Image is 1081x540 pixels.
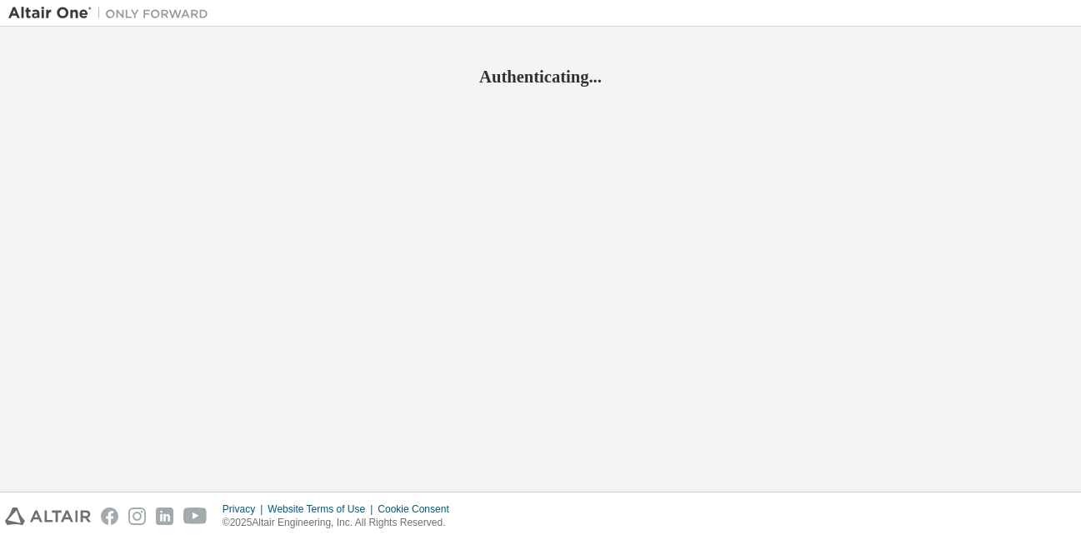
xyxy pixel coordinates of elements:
[223,502,268,516] div: Privacy
[183,507,208,525] img: youtube.svg
[8,5,217,22] img: Altair One
[128,507,146,525] img: instagram.svg
[378,502,458,516] div: Cookie Consent
[5,507,91,525] img: altair_logo.svg
[8,66,1073,87] h2: Authenticating...
[101,507,118,525] img: facebook.svg
[268,502,378,516] div: Website Terms of Use
[156,507,173,525] img: linkedin.svg
[223,516,459,530] p: © 2025 Altair Engineering, Inc. All Rights Reserved.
